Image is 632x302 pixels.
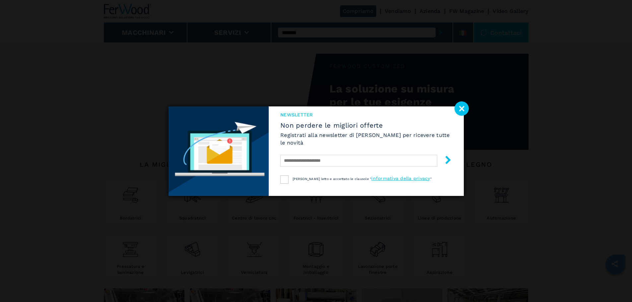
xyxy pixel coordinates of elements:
[437,153,452,169] button: submit-button
[280,121,452,129] span: Non perdere le migliori offerte
[280,131,452,147] h6: Registrati alla newsletter di [PERSON_NAME] per ricevere tutte le novità
[293,177,371,181] span: [PERSON_NAME] letto e accettato le clausole "
[430,177,432,181] span: "
[169,106,269,196] img: Newsletter image
[280,111,452,118] span: NEWSLETTER
[371,176,430,181] a: informativa della privacy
